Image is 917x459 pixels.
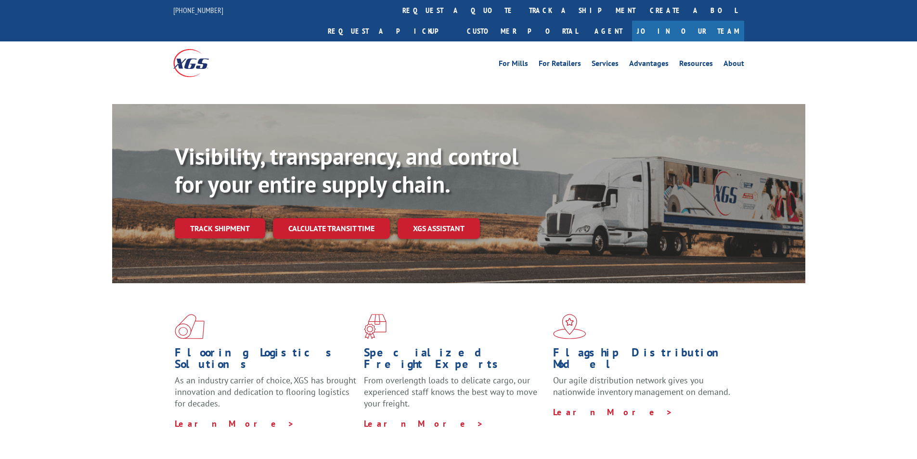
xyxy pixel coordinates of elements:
a: Advantages [629,60,669,70]
a: Agent [585,21,632,41]
a: For Mills [499,60,528,70]
a: Customer Portal [460,21,585,41]
h1: Specialized Freight Experts [364,347,546,375]
span: As an industry carrier of choice, XGS has brought innovation and dedication to flooring logistics... [175,375,356,409]
a: Track shipment [175,218,265,238]
a: Learn More > [364,418,484,429]
a: Join Our Team [632,21,744,41]
a: About [723,60,744,70]
a: Request a pickup [321,21,460,41]
p: From overlength loads to delicate cargo, our experienced staff knows the best way to move your fr... [364,375,546,418]
h1: Flooring Logistics Solutions [175,347,357,375]
span: Our agile distribution network gives you nationwide inventory management on demand. [553,375,730,397]
img: xgs-icon-total-supply-chain-intelligence-red [175,314,205,339]
a: XGS ASSISTANT [398,218,480,239]
a: Calculate transit time [273,218,390,239]
a: [PHONE_NUMBER] [173,5,223,15]
img: xgs-icon-focused-on-flooring-red [364,314,387,339]
h1: Flagship Distribution Model [553,347,735,375]
a: Learn More > [175,418,295,429]
a: Learn More > [553,407,673,418]
b: Visibility, transparency, and control for your entire supply chain. [175,141,518,199]
img: xgs-icon-flagship-distribution-model-red [553,314,586,339]
a: For Retailers [539,60,581,70]
a: Resources [679,60,713,70]
a: Services [592,60,619,70]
